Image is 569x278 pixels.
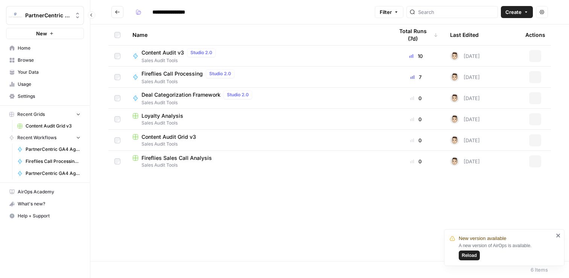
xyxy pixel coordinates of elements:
img: PartnerCentric Sales Tools Logo [9,9,22,22]
span: PartnerCentric GA4 Agent - Leads - SQLs [26,146,81,153]
span: Studio 2.0 [227,91,249,98]
span: Fireflies Call Processing for CS [26,158,81,165]
span: Loyalty Analysis [141,112,183,120]
img: j22vlec3s5as1jy706j54i2l8ae1 [450,115,459,124]
button: Go back [111,6,123,18]
span: PartnerCentric GA4 Agent [26,170,81,177]
div: [DATE] [450,136,480,145]
div: 6 Items [531,266,548,273]
span: Browse [18,57,81,64]
span: Sales Audit Tools [141,57,219,64]
a: Browse [6,54,84,66]
img: j22vlec3s5as1jy706j54i2l8ae1 [450,136,459,145]
button: Create [501,6,533,18]
button: Reload [459,251,480,260]
a: Fireflies Call ProcessingStudio 2.0Sales Audit Tools [132,69,382,85]
span: Recent Grids [17,111,45,118]
span: Deal Categorization Framework [141,91,221,99]
a: Fireflies Call Processing for CS [14,155,84,167]
button: Filter [375,6,403,18]
a: Your Data [6,66,84,78]
span: Sales Audit Tools [132,162,382,169]
span: Sales Audit Tools [141,78,237,85]
span: New version available [459,235,506,242]
button: Recent Grids [6,109,84,120]
div: 0 [394,115,438,123]
span: Fireflies Sales Call Analysis [141,154,212,162]
button: Help + Support [6,210,84,222]
div: [DATE] [450,94,480,103]
span: Reload [462,252,477,259]
span: Your Data [18,69,81,76]
span: Sales Audit Tools [132,120,382,126]
button: Workspace: PartnerCentric Sales Tools [6,6,84,25]
div: Name [132,24,382,45]
img: j22vlec3s5as1jy706j54i2l8ae1 [450,73,459,82]
span: Filter [380,8,392,16]
span: Studio 2.0 [190,49,212,56]
span: Studio 2.0 [209,70,231,77]
span: Home [18,45,81,52]
span: Sales Audit Tools [141,99,255,106]
a: Fireflies Sales Call AnalysisSales Audit Tools [132,154,382,169]
div: 0 [394,158,438,165]
a: Usage [6,78,84,90]
div: Last Edited [450,24,479,45]
a: PartnerCentric GA4 Agent - Leads - SQLs [14,143,84,155]
span: PartnerCentric Sales Tools [25,12,71,19]
span: Fireflies Call Processing [141,70,203,77]
div: Actions [525,24,545,45]
a: Settings [6,90,84,102]
span: Content Audit Grid v3 [141,133,196,141]
span: AirOps Academy [18,188,81,195]
span: Create [505,8,522,16]
div: [DATE] [450,157,480,166]
a: Loyalty AnalysisSales Audit Tools [132,112,382,126]
img: j22vlec3s5as1jy706j54i2l8ae1 [450,52,459,61]
a: Content Audit v3Studio 2.0Sales Audit Tools [132,48,382,64]
div: A new version of AirOps is available. [459,242,554,260]
div: [DATE] [450,52,480,61]
img: j22vlec3s5as1jy706j54i2l8ae1 [450,94,459,103]
a: Home [6,42,84,54]
img: j22vlec3s5as1jy706j54i2l8ae1 [450,157,459,166]
span: New [36,30,47,37]
div: Total Runs (7d) [394,24,438,45]
span: Help + Support [18,213,81,219]
button: New [6,28,84,39]
span: Content Audit v3 [141,49,184,56]
a: PartnerCentric GA4 Agent [14,167,84,179]
span: Recent Workflows [17,134,56,141]
span: Sales Audit Tools [132,141,382,147]
a: AirOps Academy [6,186,84,198]
div: 0 [394,94,438,102]
button: Recent Workflows [6,132,84,143]
div: [DATE] [450,115,480,124]
div: 10 [394,52,438,60]
a: Content Audit Grid v3 [14,120,84,132]
input: Search [418,8,494,16]
div: [DATE] [450,73,480,82]
a: Deal Categorization FrameworkStudio 2.0Sales Audit Tools [132,90,382,106]
a: Content Audit Grid v3Sales Audit Tools [132,133,382,147]
span: Settings [18,93,81,100]
div: 0 [394,137,438,144]
span: Usage [18,81,81,88]
div: 7 [394,73,438,81]
button: close [556,232,561,239]
span: Content Audit Grid v3 [26,123,81,129]
button: What's new? [6,198,84,210]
